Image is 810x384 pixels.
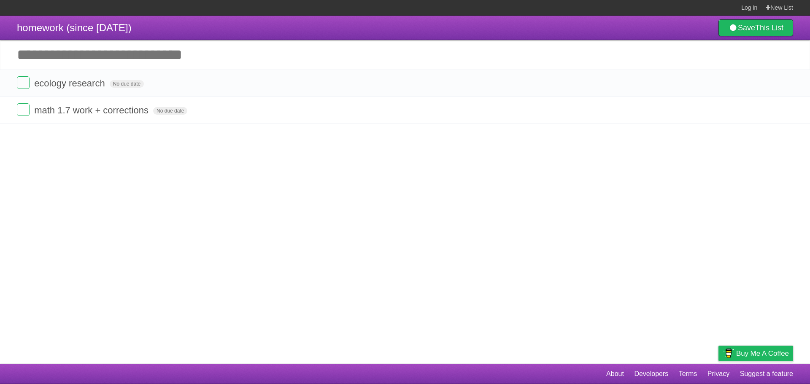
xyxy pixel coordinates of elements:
a: About [606,366,624,382]
span: homework (since [DATE]) [17,22,132,33]
a: Developers [634,366,668,382]
label: Done [17,76,30,89]
span: math 1.7 work + corrections [34,105,151,115]
a: SaveThis List [718,19,793,36]
span: No due date [110,80,144,88]
img: Buy me a coffee [723,346,734,360]
span: Buy me a coffee [736,346,789,361]
a: Privacy [707,366,729,382]
span: ecology research [34,78,107,89]
span: No due date [153,107,187,115]
label: Done [17,103,30,116]
a: Terms [679,366,697,382]
a: Buy me a coffee [718,346,793,361]
b: This List [755,24,783,32]
a: Suggest a feature [740,366,793,382]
